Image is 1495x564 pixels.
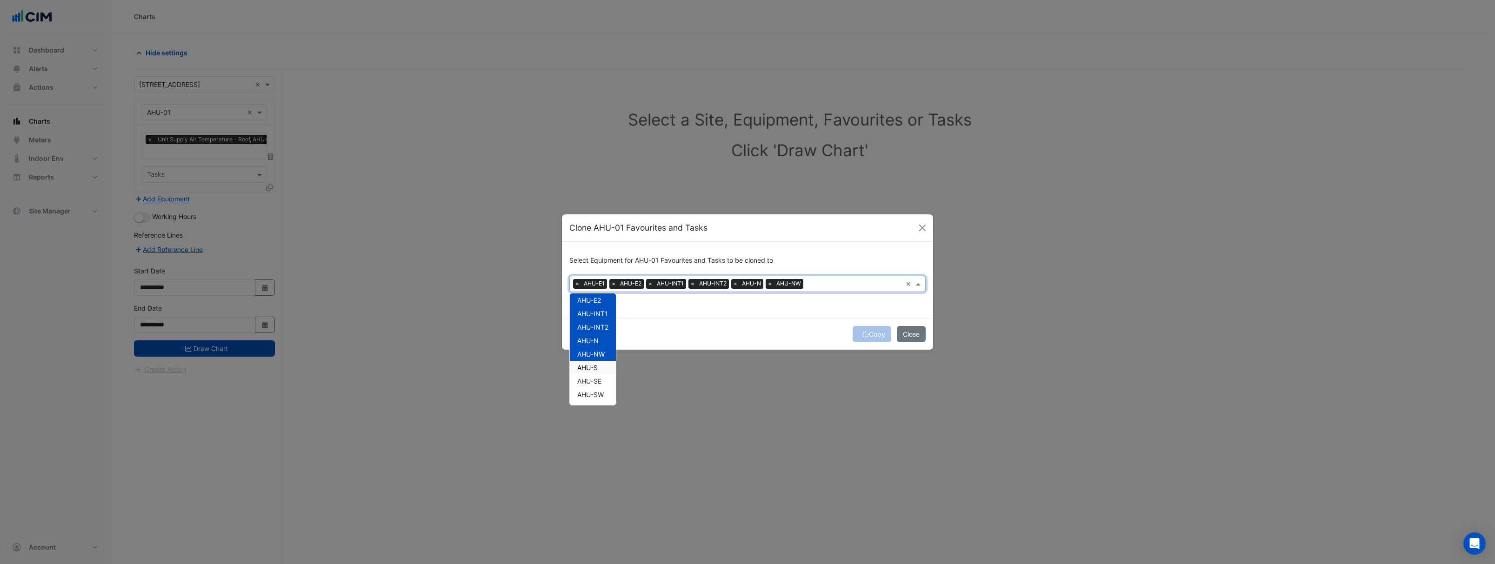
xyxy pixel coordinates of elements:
[1463,532,1486,555] div: Open Intercom Messenger
[577,323,608,331] span: AHU-INT2
[915,221,929,235] button: Close
[731,279,740,288] span: ×
[569,293,616,405] ng-dropdown-panel: Options list
[646,279,654,288] span: ×
[577,377,601,385] span: AHU-SE
[697,279,729,288] span: AHU-INT2
[654,279,686,288] span: AHU-INT1
[897,326,926,342] button: Close
[609,279,618,288] span: ×
[577,391,604,398] span: AHU-SW
[577,296,601,304] span: AHU-E2
[577,350,605,358] span: AHU-NW
[577,310,608,318] span: AHU-INT1
[740,279,763,288] span: AHU-N
[569,222,707,234] h5: Clone AHU-01 Favourites and Tasks
[581,279,607,288] span: AHU-E1
[577,404,607,412] span: Level-1-N
[618,279,644,288] span: AHU-E2
[906,279,914,289] span: Clear
[569,257,926,265] h6: Select Equipment for AHU-01 Favourites and Tasks to be cloned to
[577,364,598,372] span: AHU-S
[774,279,803,288] span: AHU-NW
[577,337,599,345] span: AHU-N
[766,279,774,288] span: ×
[573,279,581,288] span: ×
[688,279,697,288] span: ×
[569,292,598,303] button: Select All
